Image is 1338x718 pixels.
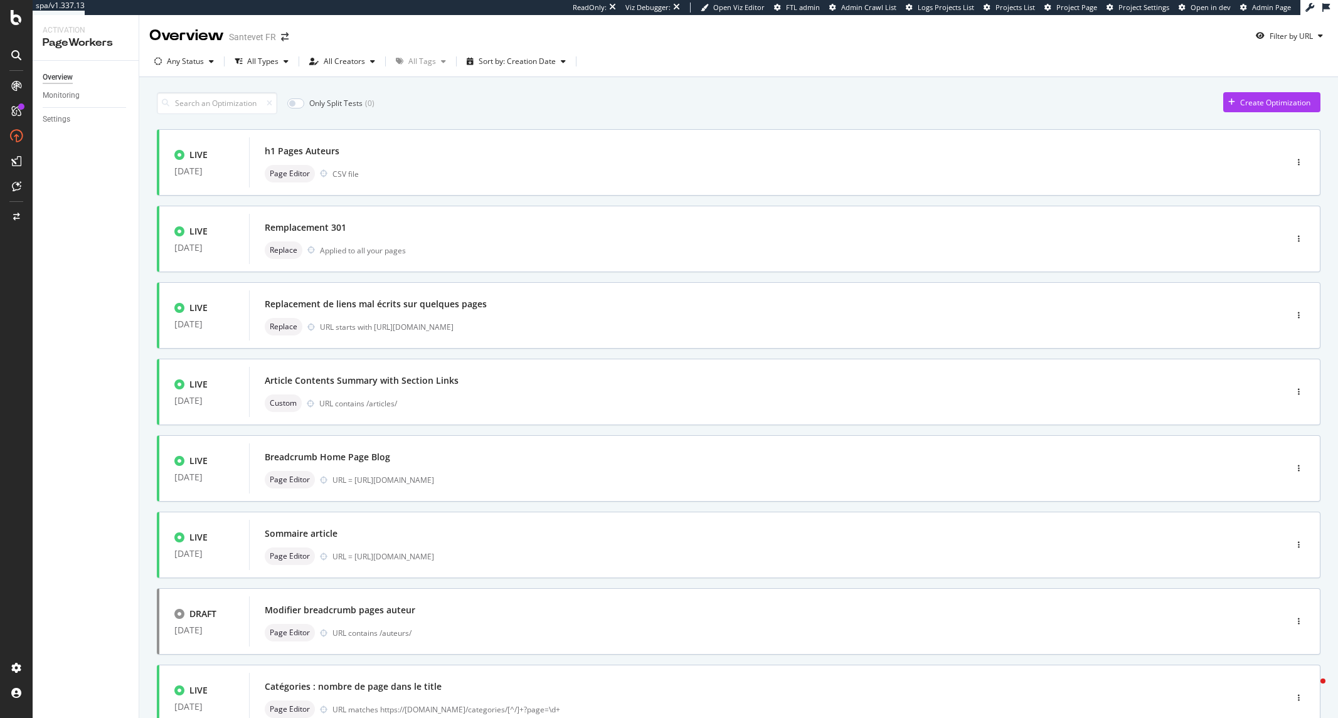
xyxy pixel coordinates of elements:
div: PageWorkers [43,36,129,50]
a: FTL admin [774,3,820,13]
div: Article Contents Summary with Section Links [265,374,459,387]
span: Project Settings [1118,3,1169,12]
div: [DATE] [174,243,234,253]
div: URL starts with [URL][DOMAIN_NAME] [320,322,1233,332]
div: URL matches https://[DOMAIN_NAME]/categories/[^/]+?page=\d+ [332,704,1233,715]
div: neutral label [265,700,315,718]
div: [DATE] [174,472,234,482]
div: [DATE] [174,702,234,712]
div: Replacement de liens mal écrits sur quelques pages [265,298,487,310]
div: neutral label [265,318,302,335]
span: Logs Projects List [918,3,974,12]
div: h1 Pages Auteurs [265,145,339,157]
div: LIVE [189,455,208,467]
button: All Types [230,51,294,71]
div: ( 0 ) [365,98,374,108]
div: neutral label [265,241,302,259]
div: URL = [URL][DOMAIN_NAME] [332,551,1233,562]
div: ReadOnly: [573,3,607,13]
div: Sommaire article [265,527,337,540]
div: LIVE [189,302,208,314]
div: Activation [43,25,129,36]
div: All Tags [408,58,436,65]
div: neutral label [265,165,315,182]
a: Settings [43,113,130,126]
div: Monitoring [43,89,80,102]
div: All Types [247,58,279,65]
button: All Tags [391,51,451,71]
div: neutral label [265,471,315,488]
div: CSV file [332,169,359,179]
div: LIVE [189,149,208,161]
div: [DATE] [174,549,234,559]
span: FTL admin [786,3,820,12]
div: URL contains /auteurs/ [332,628,1233,638]
span: Custom [270,399,297,407]
div: LIVE [189,378,208,391]
div: DRAFT [189,608,216,620]
div: [DATE] [174,396,234,406]
a: Admin Crawl List [829,3,896,13]
div: [DATE] [174,319,234,329]
div: LIVE [189,531,208,544]
span: Page Editor [270,170,310,177]
a: Overview [43,71,130,84]
div: Catégories : nombre de page dans le title [265,680,442,693]
span: Projects List [996,3,1035,12]
div: neutral label [265,394,302,412]
div: URL contains /articles/ [319,398,1233,409]
div: [DATE] [174,625,234,635]
div: Viz Debugger: [625,3,671,13]
div: Overview [43,71,73,84]
a: Monitoring [43,89,130,102]
div: arrow-right-arrow-left [281,33,289,41]
div: Only Split Tests [309,98,363,108]
input: Search an Optimization [157,92,277,114]
div: Any Status [167,58,204,65]
span: Admin Crawl List [841,3,896,12]
div: Applied to all your pages [320,245,406,256]
div: LIVE [189,225,208,238]
a: Projects List [984,3,1035,13]
a: Admin Page [1240,3,1291,13]
button: All Creators [304,51,380,71]
a: Open in dev [1179,3,1231,13]
a: Open Viz Editor [701,3,765,13]
div: [DATE] [174,166,234,176]
div: Breadcrumb Home Page Blog [265,451,390,463]
span: Open in dev [1191,3,1231,12]
div: LIVE [189,684,208,697]
span: Page Editor [270,552,310,560]
div: Sort by: Creation Date [479,58,556,65]
button: Any Status [149,51,219,71]
span: Page Editor [270,705,310,713]
div: All Creators [324,58,365,65]
div: Create Optimization [1240,97,1310,108]
button: Filter by URL [1251,26,1328,46]
a: Project Settings [1107,3,1169,13]
span: Page Editor [270,629,310,636]
button: Sort by: Creation Date [462,51,571,71]
button: Create Optimization [1223,92,1320,112]
div: Overview [149,25,224,46]
div: Remplacement 301 [265,221,346,234]
div: Santevet FR [229,31,276,43]
span: Admin Page [1252,3,1291,12]
iframe: Intercom live chat [1295,675,1325,705]
span: Project Page [1056,3,1097,12]
div: neutral label [265,624,315,641]
div: Modifier breadcrumb pages auteur [265,604,415,616]
span: Open Viz Editor [713,3,765,12]
span: Replace [270,323,297,330]
div: URL = [URL][DOMAIN_NAME] [332,475,1233,485]
span: Replace [270,246,297,254]
a: Project Page [1044,3,1097,13]
div: neutral label [265,547,315,565]
span: Page Editor [270,476,310,483]
a: Logs Projects List [906,3,974,13]
div: Filter by URL [1270,31,1313,41]
div: Settings [43,113,70,126]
